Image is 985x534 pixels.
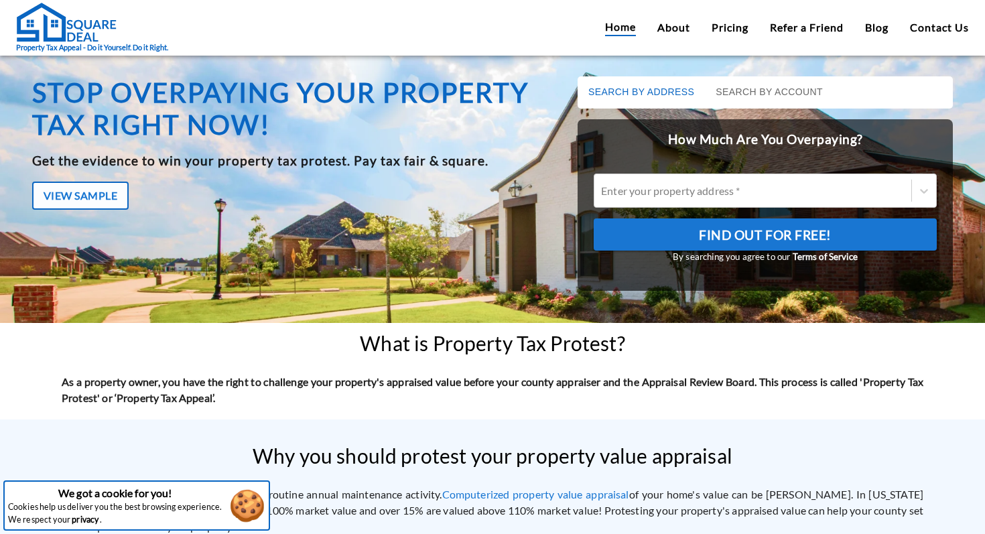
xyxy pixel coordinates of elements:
[594,218,937,251] button: Find Out For Free!
[8,501,222,526] p: Cookies help us deliver you the best browsing experience. We respect your .
[360,332,625,355] h2: What is Property Tax Protest?
[699,224,832,247] span: Find Out For Free!
[865,19,889,36] a: Blog
[578,76,705,109] button: Search by Address
[72,514,98,527] a: privacy
[770,19,844,36] a: Refer a Friend
[32,76,562,141] h1: Stop overpaying your property tax right now!
[793,251,858,262] a: Terms of Service
[16,2,168,54] a: Property Tax Appeal - Do it Yourself. Do it Right.
[910,19,969,36] a: Contact Us
[578,76,953,109] div: basic tabs example
[594,251,937,264] small: By searching you agree to our
[32,153,488,168] b: Get the evidence to win your property tax protest. Pay tax fair & square.
[657,19,690,36] a: About
[712,19,748,36] a: Pricing
[62,375,923,404] strong: As a property owner, you have the right to challenge your property's appraised value before your ...
[253,444,732,468] h2: Why you should protest your property value appraisal
[32,182,129,210] button: View Sample
[442,488,629,500] a: Computerized property value appraisal
[58,486,172,499] strong: We got a cookie for you!
[705,76,834,109] button: Search by Account
[226,488,269,523] button: Accept cookies
[578,119,953,160] h2: How Much Are You Overpaying?
[605,19,636,36] a: Home
[16,2,117,42] img: Square Deal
